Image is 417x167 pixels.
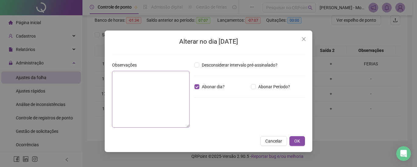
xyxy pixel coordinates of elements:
span: Abonar Período? [256,83,292,90]
span: Desconsiderar intervalo pré-assinalado? [199,62,280,68]
span: OK [294,138,300,144]
button: Cancelar [260,136,287,146]
button: OK [289,136,305,146]
button: Close [299,34,309,44]
span: close [301,37,306,42]
div: Open Intercom Messenger [396,146,411,161]
label: Observações [112,62,141,68]
h2: Alterar no dia [DATE] [112,37,305,47]
span: Cancelar [265,138,282,144]
span: Abonar dia? [199,83,227,90]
